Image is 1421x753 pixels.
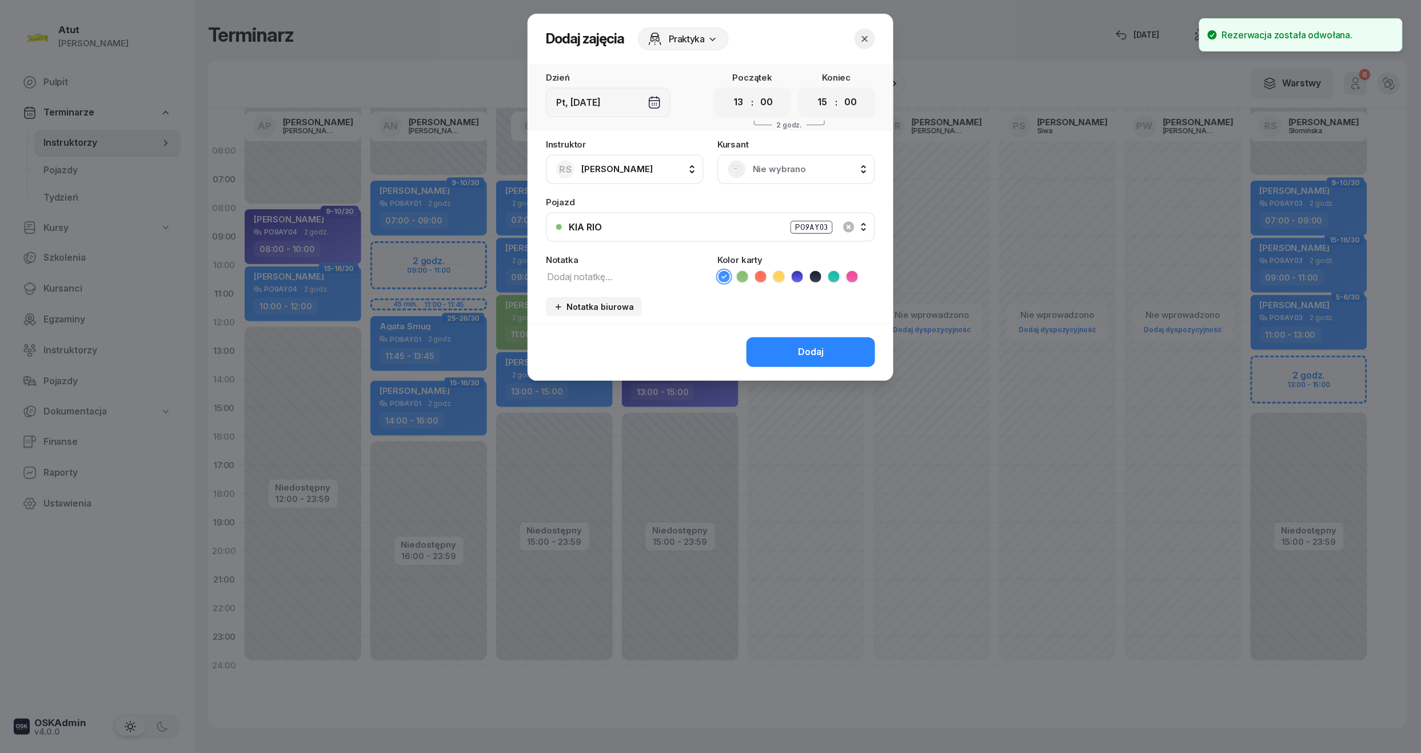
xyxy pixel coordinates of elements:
[569,222,602,232] div: KIA RIO
[747,337,875,367] button: Dodaj
[752,95,754,109] div: :
[753,162,865,177] span: Nie wybrano
[1222,28,1353,42] div: Rezerwacja została odwołana.
[554,302,634,312] div: Notatka biurowa
[546,212,875,242] button: KIA RIOPO9AY03
[669,32,705,46] span: Praktyka
[559,165,572,174] span: RS
[836,95,838,109] div: :
[798,345,824,360] div: Dodaj
[546,30,624,48] h2: Dodaj zajęcia
[546,297,642,316] button: Notatka biurowa
[791,221,833,234] div: PO9AY03
[581,164,653,174] span: [PERSON_NAME]
[546,154,704,184] button: RS[PERSON_NAME]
